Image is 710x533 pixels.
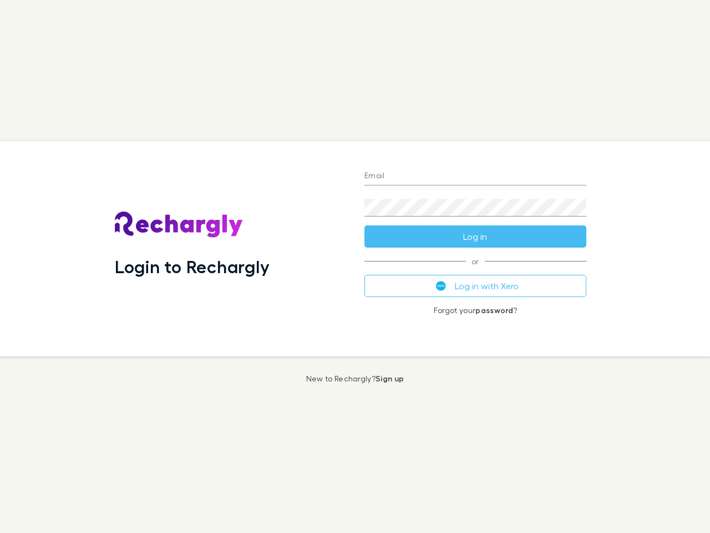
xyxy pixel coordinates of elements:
button: Log in [364,225,586,248]
img: Rechargly's Logo [115,212,244,238]
h1: Login to Rechargly [115,256,270,277]
button: Log in with Xero [364,275,586,297]
p: Forgot your ? [364,306,586,315]
p: New to Rechargly? [306,374,404,383]
a: Sign up [376,374,404,383]
img: Xero's logo [436,281,446,291]
a: password [475,305,513,315]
